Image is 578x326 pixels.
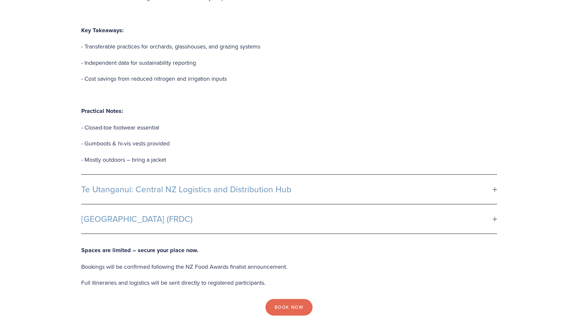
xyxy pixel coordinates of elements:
[81,74,372,84] p: - Cost savings from reduced nitrogen and irrigation inputs
[81,262,497,272] p: Bookings will be confirmed following the NZ Food Awards finalist announcement.
[81,138,372,149] p: - Gumboots & hi-vis vests provided
[81,214,493,224] span: [GEOGRAPHIC_DATA] (FRDC)
[265,299,313,316] a: Book Now
[81,107,123,115] strong: Practical Notes:
[81,122,372,133] p: - Closed-toe footwear essential
[81,155,372,165] p: - Mostly outdoors – bring a jacket
[81,41,372,52] p: - Transferable practices for orchards, glasshouses, and grazing systems
[81,184,493,194] span: Te Utanganui: Central NZ Logistics and Distribution Hub
[81,58,372,68] p: - Independent data for sustainability reporting
[81,278,497,288] p: Full itineraries and logistics will be sent directly to registered participants.
[81,246,199,254] strong: Spaces are limited – secure your place now.
[81,26,124,34] strong: Key Takeaways:
[81,175,497,204] button: Te Utanganui: Central NZ Logistics and Distribution Hub
[81,204,497,234] button: [GEOGRAPHIC_DATA] (FRDC)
